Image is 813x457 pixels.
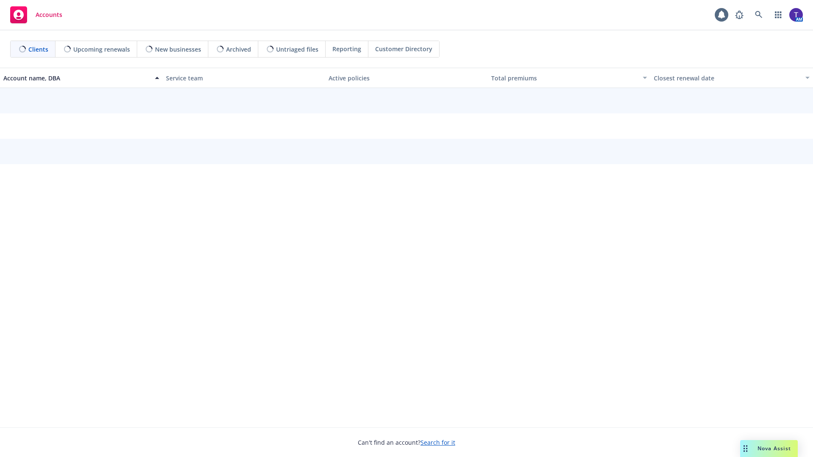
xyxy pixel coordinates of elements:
[155,45,201,54] span: New businesses
[488,68,650,88] button: Total premiums
[226,45,251,54] span: Archived
[491,74,638,83] div: Total premiums
[166,74,322,83] div: Service team
[329,74,484,83] div: Active policies
[740,440,798,457] button: Nova Assist
[650,68,813,88] button: Closest renewal date
[325,68,488,88] button: Active policies
[7,3,66,27] a: Accounts
[654,74,800,83] div: Closest renewal date
[420,438,455,446] a: Search for it
[789,8,803,22] img: photo
[770,6,787,23] a: Switch app
[163,68,325,88] button: Service team
[750,6,767,23] a: Search
[740,440,751,457] div: Drag to move
[332,44,361,53] span: Reporting
[73,45,130,54] span: Upcoming renewals
[28,45,48,54] span: Clients
[358,438,455,447] span: Can't find an account?
[731,6,748,23] a: Report a Bug
[36,11,62,18] span: Accounts
[3,74,150,83] div: Account name, DBA
[276,45,318,54] span: Untriaged files
[758,445,791,452] span: Nova Assist
[375,44,432,53] span: Customer Directory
